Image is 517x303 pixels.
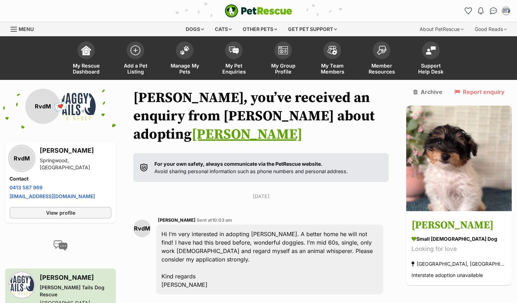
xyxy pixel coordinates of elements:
[60,89,96,124] img: Waggy Tails Dog Rescue profile pic
[120,63,151,75] span: Add a Pet Listing
[9,146,34,171] div: RvdM
[278,46,288,55] img: group-profile-icon-3fa3cf56718a62981997c0bc7e787c4b2cf8bcc04b72c1350f741eb67cf2f40e.svg
[238,22,282,36] div: Other pets
[169,63,200,75] span: Manage My Pets
[283,22,342,36] div: Get pet support
[111,38,160,80] a: Add a Pet Listing
[40,273,111,283] h3: [PERSON_NAME]
[158,217,196,223] span: [PERSON_NAME]
[209,38,258,80] a: My Pet Enquiries
[415,22,468,36] div: About PetRescue
[9,184,43,190] a: 0413 587 969
[70,63,102,75] span: My Rescue Dashboard
[317,63,348,75] span: My Team Members
[133,220,151,237] div: RvdM
[406,38,455,80] a: Support Help Desk
[81,45,91,55] img: dashboard-icon-eb2f2d2d3e046f16d808141f083e7271f6b2e854fb5c12c21221c1fb7104beca.svg
[130,45,140,55] img: add-pet-listing-icon-0afa8454b4691262ce3f59096e99ab1cd57d4a30225e0717b998d2c9b9846f56.svg
[11,22,39,35] a: Menu
[154,161,323,167] strong: For your own safety, always communicate via the PetRescue website.
[9,273,34,297] img: Waggy Tails Dog Rescue profile pic
[411,218,506,234] h3: [PERSON_NAME]
[377,45,387,55] img: member-resources-icon-8e73f808a243e03378d46382f2149f9095a855e16c252ad45f914b54edf8863c.svg
[406,106,512,211] img: Freddie
[413,89,442,95] a: Archive
[500,5,512,17] button: My account
[462,5,512,17] ul: Account quick links
[475,5,486,17] button: Notifications
[192,126,302,143] a: [PERSON_NAME]
[229,46,239,54] img: pet-enquiries-icon-7e3ad2cf08bfb03b45e93fb7055b45f3efa6380592205ae92323e6603595dc1f.svg
[53,240,68,251] img: conversation-icon-4a6f8262b818ee0b60e3300018af0b2d0b884aa5de6e9bcb8d3d4eeb1a70a7c4.svg
[462,5,474,17] a: Favourites
[197,217,232,223] span: Sent at
[40,284,111,298] div: [PERSON_NAME] Tails Dog Rescue
[154,160,348,175] p: Avoid sharing personal information such as phone numbers and personal address.
[327,46,337,55] img: team-members-icon-5396bd8760b3fe7c0b43da4ab00e1e3bb1a5d9ba89233759b79545d2d3fc5d0d.svg
[267,63,299,75] span: My Group Profile
[426,46,436,55] img: help-desk-icon-fdf02630f3aa405de69fd3d07c3f3aa587a6932b1a1747fa1d2bba05be0121f9.svg
[46,209,75,216] span: View profile
[160,38,209,80] a: Manage My Pets
[53,99,69,114] span: 💌
[25,89,60,124] div: RvdM
[218,63,250,75] span: My Pet Enquiries
[357,38,406,80] a: Member Resources
[9,193,95,199] a: [EMAIL_ADDRESS][DOMAIN_NAME]
[40,157,111,171] div: Springwood, [GEOGRAPHIC_DATA]
[478,7,484,14] img: notifications-46538b983faf8c2785f20acdc204bb7945ddae34d4c08c2a6579f10ce5e182be.svg
[490,7,497,14] img: chat-41dd97257d64d25036548639549fe6c8038ab92f7586957e7f3b1b290dea8141.svg
[210,22,237,36] div: Cats
[133,192,389,200] p: [DATE]
[156,225,383,294] div: Hi I’m very interested in adopting [PERSON_NAME]. A better home he will not find! I have had this...
[9,175,111,182] h4: Contact
[9,207,111,219] a: View profile
[62,38,111,80] a: My Rescue Dashboard
[411,245,506,254] div: Looking for love
[308,38,357,80] a: My Team Members
[225,4,292,18] img: logo-e224e6f780fb5917bec1dbf3a21bbac754714ae5b6737aabdf751b685950b380.svg
[454,89,505,95] a: Report enquiry
[19,26,34,32] span: Menu
[503,7,510,14] img: Ruth Christodoulou profile pic
[133,89,389,144] h1: [PERSON_NAME], you’ve received an enquiry from [PERSON_NAME] about adopting
[411,259,506,269] div: [GEOGRAPHIC_DATA], [GEOGRAPHIC_DATA]
[212,217,232,223] span: 10:03 am
[180,46,190,55] img: manage-my-pets-icon-02211641906a0b7f246fdf0571729dbe1e7629f14944591b6c1af311fb30b64b.svg
[411,235,506,243] div: small [DEMOGRAPHIC_DATA] Dog
[40,146,111,156] h3: [PERSON_NAME]
[366,63,397,75] span: Member Resources
[488,5,499,17] a: Conversations
[258,38,308,80] a: My Group Profile
[415,63,447,75] span: Support Help Desk
[225,4,292,18] a: PetRescue
[406,213,512,285] a: [PERSON_NAME] small [DEMOGRAPHIC_DATA] Dog Looking for love [GEOGRAPHIC_DATA], [GEOGRAPHIC_DATA] ...
[470,22,512,36] div: Good Reads
[411,272,483,278] span: Interstate adoption unavailable
[181,22,209,36] div: Dogs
